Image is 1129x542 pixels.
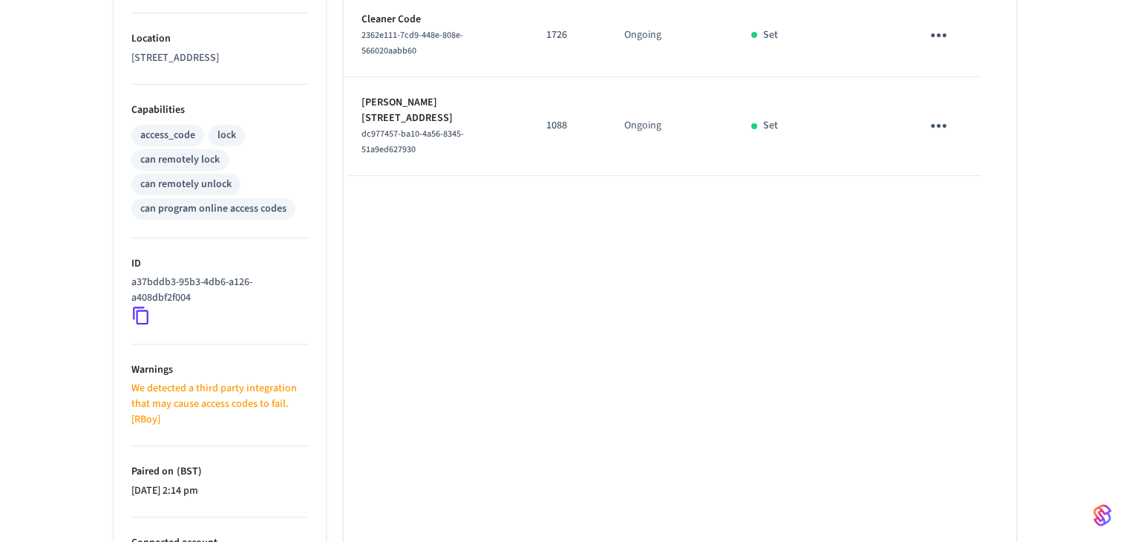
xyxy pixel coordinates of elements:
div: can remotely lock [140,152,220,168]
p: Set [763,27,778,43]
p: Location [131,31,308,47]
p: Paired on [131,464,308,480]
p: ID [131,256,308,272]
p: Warnings [131,362,308,378]
p: We detected a third party integration that may cause access codes to fail. [RBoy] [131,381,308,428]
p: Capabilities [131,102,308,118]
p: Set [763,118,778,134]
p: 1088 [546,118,589,134]
p: a37bddb3-95b3-4db6-a126-a408dbf2f004 [131,275,302,306]
p: 1726 [546,27,589,43]
td: Ongoing [606,77,733,176]
span: 2362e111-7cd9-448e-808e-566020aabb60 [361,29,463,57]
p: [PERSON_NAME] [STREET_ADDRESS] [361,95,511,126]
div: access_code [140,128,195,143]
p: Cleaner Code [361,12,511,27]
div: can program online access codes [140,201,287,217]
p: [STREET_ADDRESS] [131,50,308,66]
span: dc977457-ba10-4a56-8345-51a9ed627930 [361,128,464,156]
div: lock [217,128,236,143]
span: ( BST ) [174,464,202,479]
div: can remotely unlock [140,177,232,192]
p: [DATE] 2:14 pm [131,483,308,499]
img: SeamLogoGradient.69752ec5.svg [1093,503,1111,527]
